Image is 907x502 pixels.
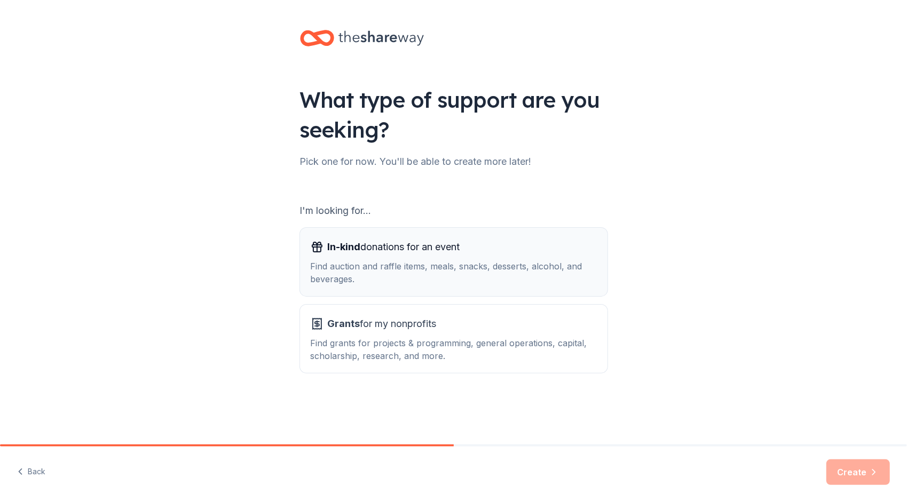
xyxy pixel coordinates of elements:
div: Find grants for projects & programming, general operations, capital, scholarship, research, and m... [311,337,597,362]
div: I'm looking for... [300,202,608,219]
button: Grantsfor my nonprofitsFind grants for projects & programming, general operations, capital, schol... [300,305,608,373]
div: Find auction and raffle items, meals, snacks, desserts, alcohol, and beverages. [311,260,597,285]
span: for my nonprofits [328,315,437,332]
span: Grants [328,318,360,329]
div: Pick one for now. You'll be able to create more later! [300,153,608,170]
button: Back [17,461,45,483]
span: donations for an event [328,238,460,256]
span: In-kind [328,241,361,252]
button: In-kinddonations for an eventFind auction and raffle items, meals, snacks, desserts, alcohol, and... [300,228,608,296]
div: What type of support are you seeking? [300,85,608,145]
